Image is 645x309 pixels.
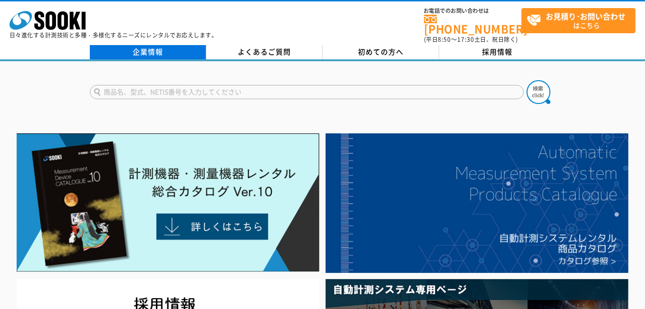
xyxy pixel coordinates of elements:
span: 初めての方へ [358,47,404,57]
a: 企業情報 [90,45,206,59]
strong: お見積り･お問い合わせ [546,10,626,22]
a: [PHONE_NUMBER] [424,15,521,34]
span: (平日 ～ 土日、祝日除く) [424,35,518,44]
img: 自動計測システムカタログ [326,133,628,273]
a: よくあるご質問 [206,45,323,59]
span: 17:30 [457,35,474,44]
img: Catalog Ver10 [17,133,319,272]
a: 初めての方へ [323,45,439,59]
a: 採用情報 [439,45,556,59]
a: お見積り･お問い合わせはこちら [521,8,635,33]
input: 商品名、型式、NETIS番号を入力してください [90,85,524,99]
img: btn_search.png [527,80,550,104]
span: お電話でのお問い合わせは [424,8,521,14]
span: 8:50 [438,35,452,44]
span: はこちら [527,9,635,32]
p: 日々進化する計測技術と多種・多様化するニーズにレンタルでお応えします。 [10,32,218,38]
